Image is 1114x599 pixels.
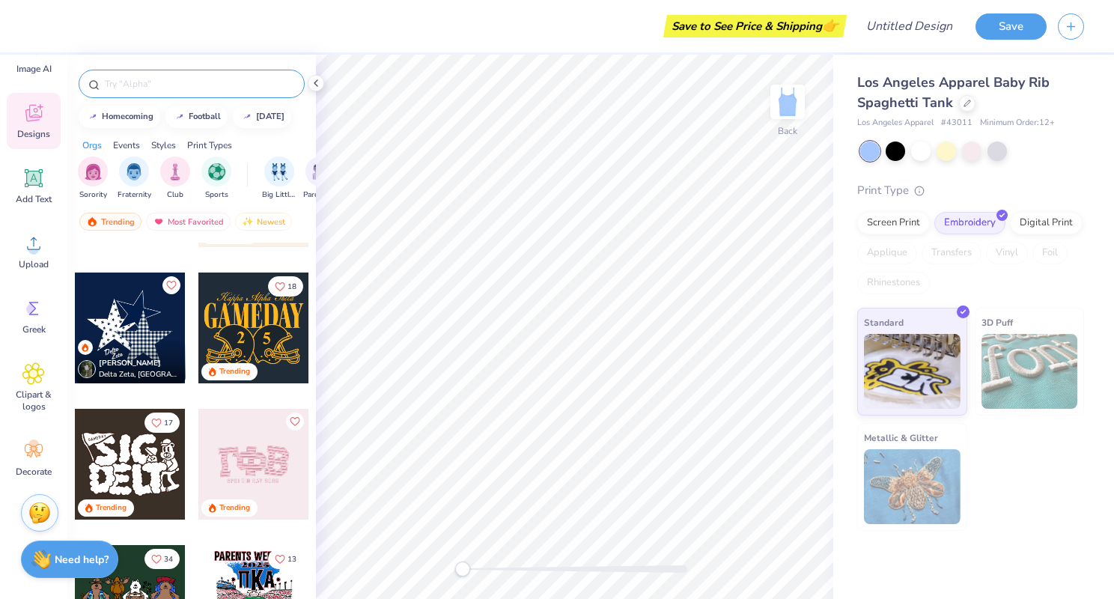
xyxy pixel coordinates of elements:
div: Applique [857,242,917,264]
div: filter for Sports [201,156,231,201]
button: Save [975,13,1047,40]
button: Like [162,276,180,294]
strong: Need help? [55,553,109,567]
span: Standard [864,314,904,330]
button: filter button [160,156,190,201]
div: Print Types [187,139,232,152]
span: Add Text [16,193,52,205]
img: Back [773,87,803,117]
div: filter for Fraternity [118,156,151,201]
span: Parent's Weekend [303,189,338,201]
span: 13 [287,556,296,563]
button: Like [286,413,304,431]
button: filter button [118,156,151,201]
img: Sorority Image [85,163,102,180]
span: Fraternity [118,189,151,201]
div: filter for Big Little Reveal [262,156,296,201]
span: Decorate [16,466,52,478]
div: filter for Club [160,156,190,201]
div: Back [778,124,797,138]
button: homecoming [79,106,160,128]
button: filter button [262,156,296,201]
img: trend_line.gif [241,112,253,121]
div: Events [113,139,140,152]
span: 3D Puff [981,314,1013,330]
span: Upload [19,258,49,270]
span: Metallic & Glitter [864,430,938,446]
img: trending.gif [86,216,98,227]
div: halloween [256,112,284,121]
div: Screen Print [857,212,930,234]
span: 34 [164,556,173,563]
img: Fraternity Image [126,163,142,180]
button: Like [268,549,303,569]
img: Club Image [167,163,183,180]
span: [PERSON_NAME] [99,358,161,368]
span: Designs [17,128,50,140]
div: football [189,112,221,121]
div: Transfers [922,242,981,264]
div: Save to See Price & Shipping [667,15,843,37]
span: Delta Zeta, [GEOGRAPHIC_DATA][US_STATE] [99,369,180,380]
button: Like [144,413,180,433]
span: Los Angeles Apparel [857,117,934,130]
span: Sorority [79,189,107,201]
span: Clipart & logos [9,389,58,413]
span: 17 [164,419,173,427]
span: Los Angeles Apparel Baby Rib Spaghetti Tank [857,73,1050,112]
div: Accessibility label [455,562,470,577]
div: Trending [96,502,127,514]
img: trend_line.gif [174,112,186,121]
span: Club [167,189,183,201]
button: Like [268,276,303,297]
img: trend_line.gif [87,112,99,121]
div: Orgs [82,139,102,152]
span: Big Little Reveal [262,189,296,201]
button: football [165,106,228,128]
div: Print Type [857,182,1084,199]
img: newest.gif [242,216,254,227]
input: Try "Alpha" [103,76,295,91]
div: Vinyl [986,242,1028,264]
div: Trending [219,366,250,377]
span: Minimum Order: 12 + [980,117,1055,130]
div: Most Favorited [146,213,231,231]
div: Rhinestones [857,272,930,294]
div: Trending [79,213,141,231]
img: Big Little Reveal Image [271,163,287,180]
img: 3D Puff [981,334,1078,409]
div: Trending [219,502,250,514]
span: # 43011 [941,117,973,130]
img: most_fav.gif [153,216,165,227]
button: filter button [78,156,108,201]
button: Like [144,549,180,569]
div: filter for Sorority [78,156,108,201]
img: Sports Image [208,163,225,180]
button: filter button [201,156,231,201]
button: filter button [303,156,338,201]
span: 18 [287,283,296,291]
div: Foil [1032,242,1068,264]
img: Parent's Weekend Image [312,163,329,180]
div: Styles [151,139,176,152]
div: filter for Parent's Weekend [303,156,338,201]
span: Greek [22,323,46,335]
span: Image AI [16,63,52,75]
span: Sports [205,189,228,201]
img: Metallic & Glitter [864,449,961,524]
div: Digital Print [1010,212,1083,234]
input: Untitled Design [854,11,964,41]
button: [DATE] [233,106,291,128]
span: 👉 [822,16,838,34]
div: homecoming [102,112,153,121]
div: Newest [235,213,292,231]
img: Standard [864,334,961,409]
div: Embroidery [934,212,1005,234]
